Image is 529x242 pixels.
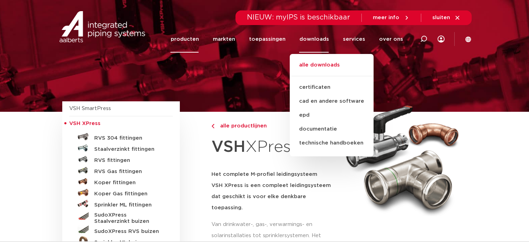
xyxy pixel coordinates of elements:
[69,142,173,154] a: Staalverzinkt fittingen
[299,26,329,53] a: downloads
[432,15,450,20] span: sluiten
[290,94,374,108] a: cad en andere software
[94,228,163,235] h5: SudoXPress RVS buizen
[69,154,173,165] a: RVS fittingen
[211,122,337,130] a: alle productlijnen
[94,180,163,186] h5: Koper fittingen
[94,146,163,153] h5: Staalverzinkt fittingen
[69,106,111,111] a: VSH SmartPress
[69,187,173,198] a: Koper Gas fittingen
[94,191,163,197] h5: Koper Gas fittingen
[69,165,173,176] a: RVS Gas fittingen
[69,209,173,225] a: SudoXPress Staalverzinkt buizen
[290,61,374,76] a: alle downloads
[211,124,214,128] img: chevron-right.svg
[211,139,246,155] strong: VSH
[170,26,199,53] a: producten
[211,169,337,213] h5: Het complete M-profiel leidingsysteem VSH XPress is een compleet leidingsysteem dat geschikt is v...
[170,26,403,53] nav: Menu
[213,26,235,53] a: markten
[69,225,173,236] a: SudoXPress RVS buizen
[94,135,163,141] h5: RVS 304 fittingen
[94,169,163,175] h5: RVS Gas fittingen
[290,136,374,150] a: technische handboeken
[290,80,374,94] a: certificaten
[94,202,163,208] h5: Sprinkler ML fittingen
[216,123,267,128] span: alle productlijnen
[249,26,285,53] a: toepassingen
[211,134,337,161] h1: XPress
[290,122,374,136] a: documentatie
[343,26,365,53] a: services
[290,108,374,122] a: epd
[69,198,173,209] a: Sprinkler ML fittingen
[69,131,173,142] a: RVS 304 fittingen
[69,176,173,187] a: Koper fittingen
[94,157,163,164] h5: RVS fittingen
[94,212,163,225] h5: SudoXPress Staalverzinkt buizen
[373,15,410,21] a: meer info
[373,15,399,20] span: meer info
[247,14,350,21] span: NIEUW: myIPS is beschikbaar
[379,26,403,53] a: over ons
[432,15,460,21] a: sluiten
[69,121,101,126] span: VSH XPress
